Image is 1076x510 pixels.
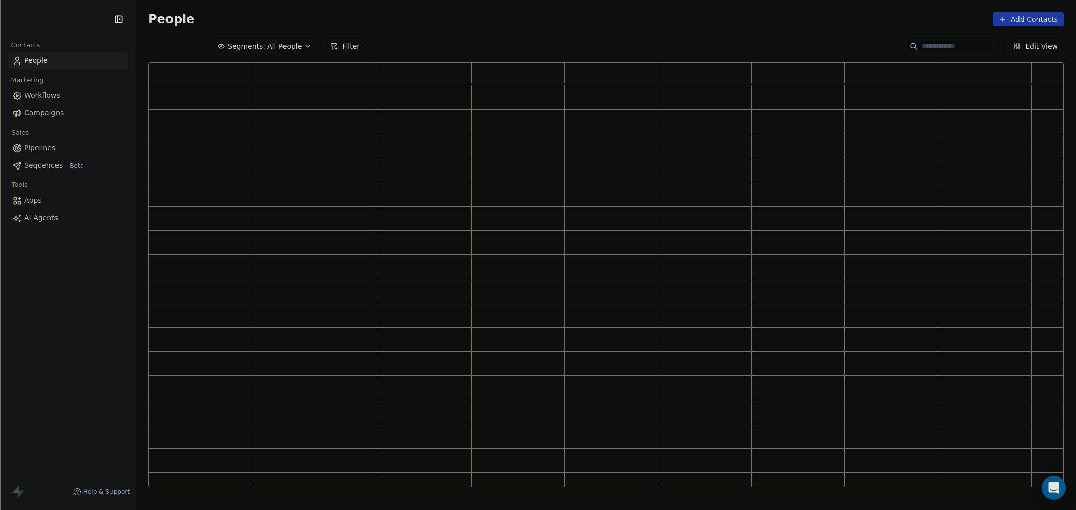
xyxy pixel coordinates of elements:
[993,12,1064,26] button: Add Contacts
[8,157,128,174] a: SequencesBeta
[7,177,32,193] span: Tools
[148,12,194,27] span: People
[7,73,48,88] span: Marketing
[24,195,42,206] span: Apps
[7,38,44,53] span: Contacts
[24,160,63,171] span: Sequences
[67,161,87,171] span: Beta
[324,39,366,53] button: Filter
[8,192,128,209] a: Apps
[73,488,130,496] a: Help & Support
[8,210,128,226] a: AI Agents
[1007,39,1064,53] button: Edit View
[228,41,265,52] span: Segments:
[8,105,128,121] a: Campaigns
[7,125,33,140] span: Sales
[267,41,302,52] span: All People
[24,213,58,223] span: AI Agents
[8,52,128,69] a: People
[24,108,64,118] span: Campaigns
[83,488,130,496] span: Help & Support
[24,90,61,101] span: Workflows
[24,55,48,66] span: People
[8,87,128,104] a: Workflows
[24,143,55,153] span: Pipelines
[1042,476,1066,500] div: Open Intercom Messenger
[8,140,128,156] a: Pipelines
